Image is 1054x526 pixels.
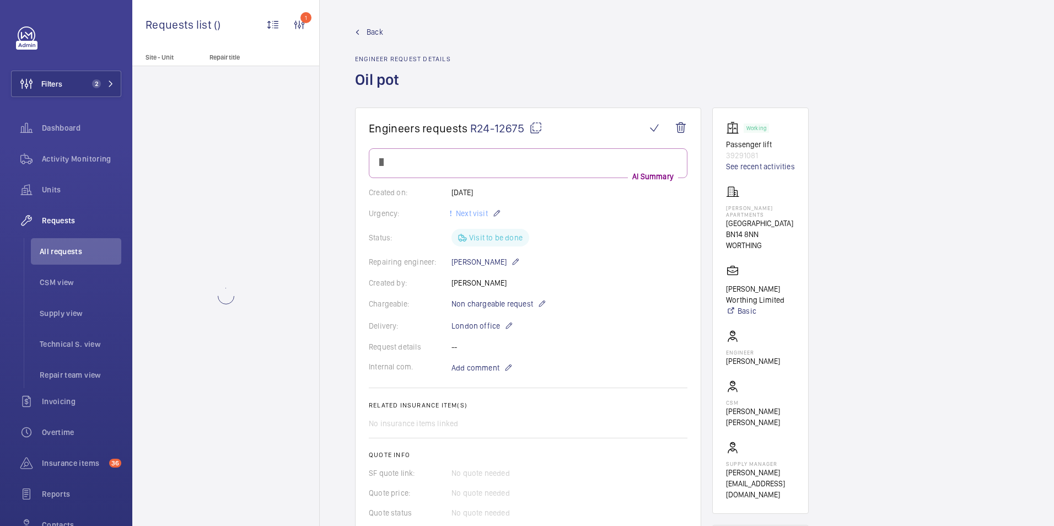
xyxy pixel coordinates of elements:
[42,215,121,226] span: Requests
[40,246,121,257] span: All requests
[726,161,795,172] a: See recent activities
[470,121,542,135] span: R24-12675
[209,53,282,61] p: Repair title
[146,18,214,31] span: Requests list
[109,459,121,468] span: 36
[726,283,795,305] p: [PERSON_NAME] Worthing Limited
[42,153,121,164] span: Activity Monitoring
[726,229,795,251] p: BN14 8NN WORTHING
[369,401,687,409] h2: Related insurance item(s)
[726,205,795,218] p: [PERSON_NAME] Apartments
[41,78,62,89] span: Filters
[40,308,121,319] span: Supply view
[42,396,121,407] span: Invoicing
[451,362,499,373] span: Add comment
[132,53,205,61] p: Site - Unit
[454,209,488,218] span: Next visit
[726,399,795,406] p: CSM
[11,71,121,97] button: Filters2
[726,460,795,467] p: Supply manager
[726,139,795,150] p: Passenger lift
[726,305,795,316] a: Basic
[726,406,795,428] p: [PERSON_NAME] [PERSON_NAME]
[355,69,451,108] h1: Oil pot
[726,150,795,161] p: 39291081
[92,79,101,88] span: 2
[40,277,121,288] span: CSM view
[451,255,520,269] p: [PERSON_NAME]
[451,298,533,309] span: Non chargeable request
[42,458,105,469] span: Insurance items
[355,55,451,63] h2: Engineer request details
[367,26,383,37] span: Back
[746,126,766,130] p: Working
[40,369,121,380] span: Repair team view
[42,427,121,438] span: Overtime
[40,339,121,350] span: Technical S. view
[369,451,687,459] h2: Quote info
[451,319,513,332] p: London office
[726,218,795,229] p: [GEOGRAPHIC_DATA]
[628,171,678,182] p: AI Summary
[726,356,780,367] p: [PERSON_NAME]
[726,467,795,500] p: [PERSON_NAME][EMAIL_ADDRESS][DOMAIN_NAME]
[726,349,780,356] p: Engineer
[42,122,121,133] span: Dashboard
[369,121,468,135] span: Engineers requests
[42,184,121,195] span: Units
[42,489,121,500] span: Reports
[726,121,744,135] img: elevator.svg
